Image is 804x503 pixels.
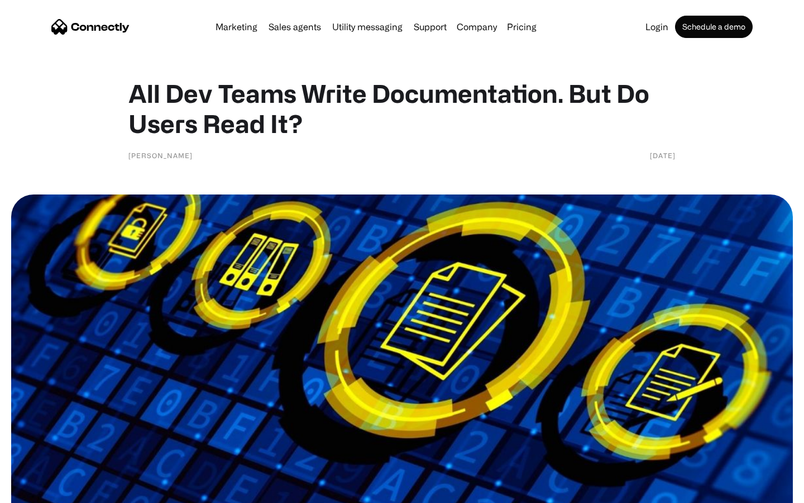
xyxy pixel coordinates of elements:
[211,22,262,31] a: Marketing
[264,22,326,31] a: Sales agents
[409,22,451,31] a: Support
[502,22,541,31] a: Pricing
[328,22,407,31] a: Utility messaging
[650,150,676,161] div: [DATE]
[128,78,676,139] h1: All Dev Teams Write Documentation. But Do Users Read It?
[641,22,673,31] a: Login
[11,483,67,499] aside: Language selected: English
[457,19,497,35] div: Company
[128,150,193,161] div: [PERSON_NAME]
[675,16,753,38] a: Schedule a demo
[22,483,67,499] ul: Language list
